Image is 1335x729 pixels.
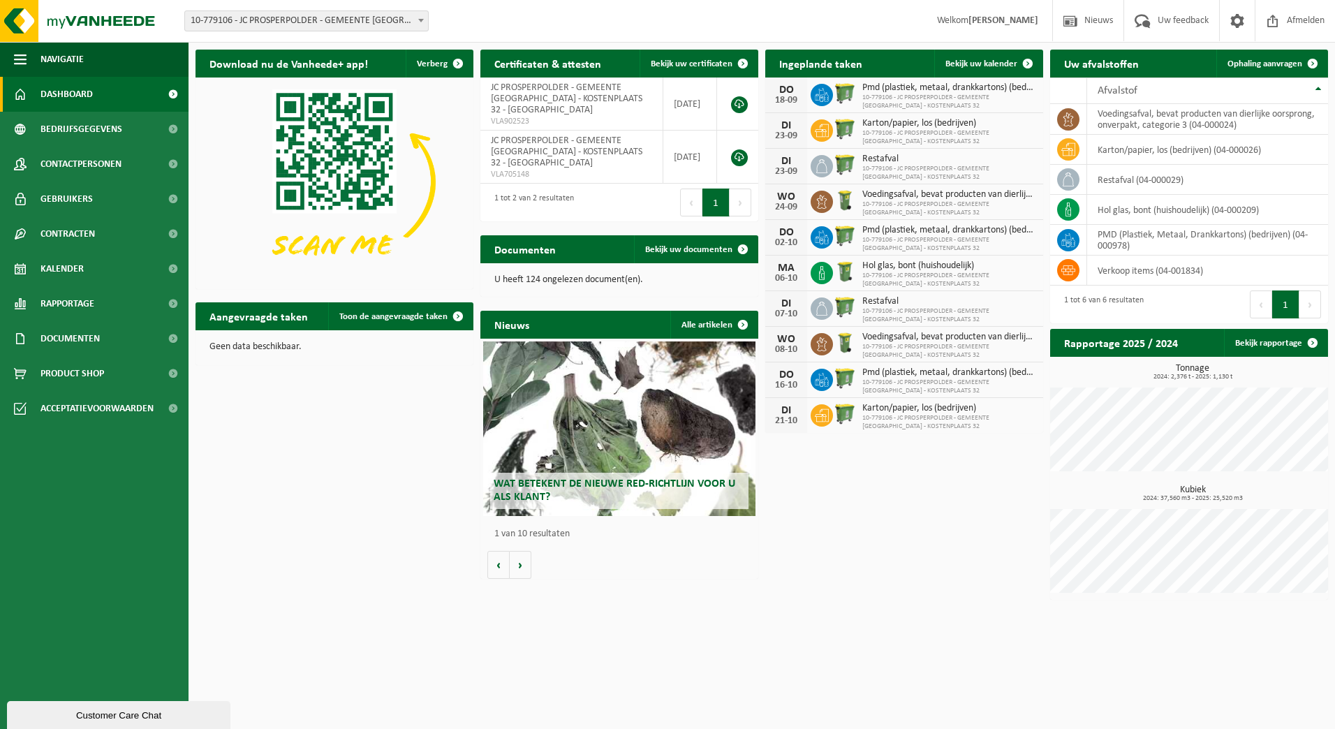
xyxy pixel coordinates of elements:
span: 10-779106 - JC PROSPERPOLDER - GEMEENTE [GEOGRAPHIC_DATA] - KOSTENPLAATS 32 [862,378,1036,395]
div: 21-10 [772,416,800,426]
img: WB-0770-HPE-GN-51 [833,402,857,426]
span: 10-779106 - JC PROSPERPOLDER - GEMEENTE [GEOGRAPHIC_DATA] - KOSTENPLAATS 32 [862,236,1036,253]
div: 02-10 [772,238,800,248]
span: 10-779106 - JC PROSPERPOLDER - GEMEENTE [GEOGRAPHIC_DATA] - KOSTENPLAATS 32 [862,165,1036,182]
span: Pmd (plastiek, metaal, drankkartons) (bedrijven) [862,225,1036,236]
div: 16-10 [772,381,800,390]
img: WB-0140-HPE-GN-50 [833,331,857,355]
span: VLA705148 [491,169,652,180]
div: 23-09 [772,131,800,141]
div: DO [772,369,800,381]
span: Acceptatievoorwaarden [40,391,154,426]
button: Vorige [487,551,510,579]
span: Karton/papier, los (bedrijven) [862,403,1036,414]
span: 10-779106 - JC PROSPERPOLDER - GEMEENTE [GEOGRAPHIC_DATA] - KOSTENPLAATS 32 [862,343,1036,360]
span: Ophaling aanvragen [1227,59,1302,68]
p: U heeft 124 ongelezen document(en). [494,275,744,285]
td: karton/papier, los (bedrijven) (04-000026) [1087,135,1328,165]
div: DO [772,84,800,96]
div: WO [772,334,800,345]
span: Bekijk uw documenten [645,245,732,254]
span: Restafval [862,154,1036,165]
img: WB-0770-HPE-GN-51 [833,224,857,248]
h2: Rapportage 2025 / 2024 [1050,329,1192,356]
td: restafval (04-000029) [1087,165,1328,195]
h2: Uw afvalstoffen [1050,50,1153,77]
button: Previous [1250,290,1272,318]
img: WB-0240-HPE-GN-50 [833,260,857,283]
img: WB-0770-HPE-GN-51 [833,153,857,177]
img: WB-0770-HPE-GN-51 [833,295,857,319]
a: Alle artikelen [670,311,757,339]
a: Bekijk uw documenten [634,235,757,263]
td: [DATE] [663,78,717,131]
td: hol glas, bont (huishoudelijk) (04-000209) [1087,195,1328,225]
img: WB-0770-HPE-GN-51 [833,117,857,141]
div: 07-10 [772,309,800,319]
td: voedingsafval, bevat producten van dierlijke oorsprong, onverpakt, categorie 3 (04-000024) [1087,104,1328,135]
p: 1 van 10 resultaten [494,529,751,539]
span: Bedrijfsgegevens [40,112,122,147]
a: Bekijk uw kalender [934,50,1042,78]
span: 10-779106 - JC PROSPERPOLDER - GEMEENTE [GEOGRAPHIC_DATA] - KOSTENPLAATS 32 [862,272,1036,288]
span: 2024: 2,376 t - 2025: 1,130 t [1057,374,1328,381]
p: Geen data beschikbaar. [209,342,459,352]
span: Contracten [40,216,95,251]
span: 2024: 37,560 m3 - 2025: 25,520 m3 [1057,495,1328,502]
a: Wat betekent de nieuwe RED-richtlijn voor u als klant? [483,341,755,516]
span: 10-779106 - JC PROSPERPOLDER - GEMEENTE [GEOGRAPHIC_DATA] - KOSTENPLAATS 32 [862,94,1036,110]
h2: Certificaten & attesten [480,50,615,77]
td: verkoop items (04-001834) [1087,256,1328,286]
span: 10-779106 - JC PROSPERPOLDER - GEMEENTE [GEOGRAPHIC_DATA] - KOSTENPLAATS 32 [862,200,1036,217]
a: Ophaling aanvragen [1216,50,1327,78]
span: Kalender [40,251,84,286]
div: DI [772,156,800,167]
div: 06-10 [772,274,800,283]
span: Gebruikers [40,182,93,216]
div: 23-09 [772,167,800,177]
span: Toon de aangevraagde taken [339,312,448,321]
span: Hol glas, bont (huishoudelijk) [862,260,1036,272]
button: 1 [702,189,730,216]
span: Pmd (plastiek, metaal, drankkartons) (bedrijven) [862,367,1036,378]
span: Product Shop [40,356,104,391]
td: PMD (Plastiek, Metaal, Drankkartons) (bedrijven) (04-000978) [1087,225,1328,256]
div: DI [772,405,800,416]
span: 10-779106 - JC PROSPERPOLDER - GEMEENTE [GEOGRAPHIC_DATA] - KOSTENPLAATS 32 [862,129,1036,146]
button: Previous [680,189,702,216]
div: 08-10 [772,345,800,355]
span: Dashboard [40,77,93,112]
button: 1 [1272,290,1299,318]
div: DI [772,120,800,131]
div: 24-09 [772,202,800,212]
span: Karton/papier, los (bedrijven) [862,118,1036,129]
a: Bekijk uw certificaten [640,50,757,78]
h2: Documenten [480,235,570,263]
span: Navigatie [40,42,84,77]
span: Contactpersonen [40,147,121,182]
a: Bekijk rapportage [1224,329,1327,357]
span: 10-779106 - JC PROSPERPOLDER - GEMEENTE BEVEREN - KOSTENPLAATS 32 - KIELDRECHT [184,10,429,31]
div: MA [772,263,800,274]
div: 1 tot 6 van 6 resultaten [1057,289,1144,320]
span: 10-779106 - JC PROSPERPOLDER - GEMEENTE [GEOGRAPHIC_DATA] - KOSTENPLAATS 32 [862,307,1036,324]
span: Documenten [40,321,100,356]
span: JC PROSPERPOLDER - GEMEENTE [GEOGRAPHIC_DATA] - KOSTENPLAATS 32 - [GEOGRAPHIC_DATA] [491,82,642,115]
strong: [PERSON_NAME] [968,15,1038,26]
iframe: chat widget [7,698,233,729]
h2: Download nu de Vanheede+ app! [196,50,382,77]
span: JC PROSPERPOLDER - GEMEENTE [GEOGRAPHIC_DATA] - KOSTENPLAATS 32 - [GEOGRAPHIC_DATA] [491,135,642,168]
a: Toon de aangevraagde taken [328,302,472,330]
h2: Aangevraagde taken [196,302,322,330]
div: WO [772,191,800,202]
button: Volgende [510,551,531,579]
span: Restafval [862,296,1036,307]
img: WB-0770-HPE-GN-51 [833,82,857,105]
span: Bekijk uw certificaten [651,59,732,68]
div: 18-09 [772,96,800,105]
button: Next [1299,290,1321,318]
span: Wat betekent de nieuwe RED-richtlijn voor u als klant? [494,478,735,503]
div: 1 tot 2 van 2 resultaten [487,187,574,218]
span: Voedingsafval, bevat producten van dierlijke oorsprong, onverpakt, categorie 3 [862,189,1036,200]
